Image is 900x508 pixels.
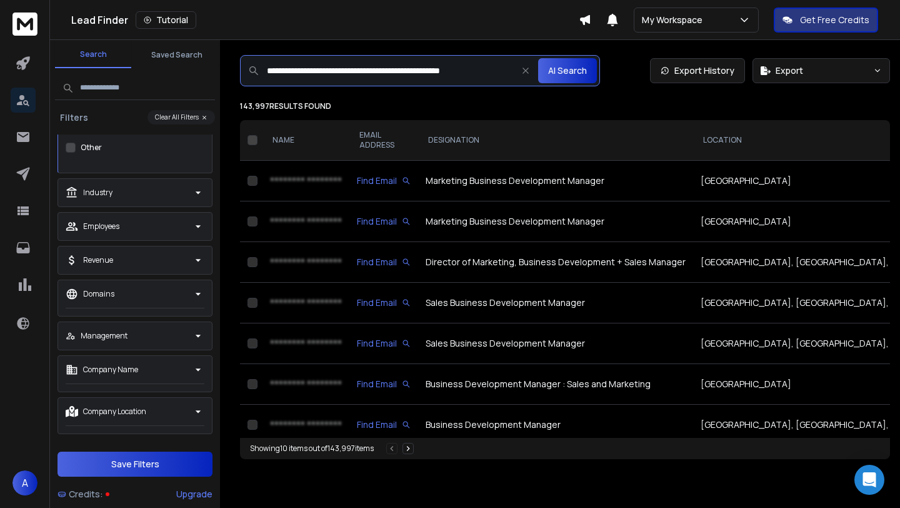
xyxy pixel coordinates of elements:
[418,283,693,323] td: Sales Business Development Manager
[57,452,212,477] button: Save Filters
[357,215,411,228] div: Find Email
[418,242,693,283] td: Director of Marketing, Business Development + Sales Manager
[357,175,411,187] div: Find Email
[55,42,131,68] button: Search
[418,201,693,242] td: Marketing Business Development Manager
[357,297,411,309] div: Find Email
[55,111,93,124] h3: Filters
[83,255,113,265] p: Revenue
[71,11,579,29] div: Lead Finder
[83,365,138,375] p: Company Name
[12,470,37,495] button: A
[57,482,212,507] a: Credits:Upgrade
[418,161,693,201] td: Marketing Business Development Manager
[854,465,884,495] div: Open Intercom Messenger
[774,8,878,33] button: Get Free Credits
[136,11,196,29] button: Tutorial
[357,419,411,431] div: Find Email
[418,120,693,161] th: DESIGNATION
[357,256,411,268] div: Find Email
[139,43,215,68] button: Saved Search
[240,101,890,111] p: 143,997 results found
[83,188,112,198] p: Industry
[83,289,114,299] p: Domains
[147,110,215,124] button: Clear All Filters
[262,120,349,161] th: NAME
[357,378,411,390] div: Find Email
[250,444,374,454] div: Showing 10 items out of 143,997 items
[800,14,869,26] p: Get Free Credits
[81,331,127,341] p: Management
[357,337,411,350] div: Find Email
[418,364,693,405] td: Business Development Manager : Sales and Marketing
[83,221,119,231] p: Employees
[418,323,693,364] td: Sales Business Development Manager
[418,405,693,445] td: Business Development Manager
[83,407,146,417] p: Company Location
[69,488,103,500] span: Credits:
[349,120,418,161] th: EMAIL ADDRESS
[176,488,212,500] div: Upgrade
[642,14,707,26] p: My Workspace
[650,58,745,83] a: Export History
[538,58,597,83] button: AI Search
[776,64,803,77] span: Export
[81,143,102,153] label: Other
